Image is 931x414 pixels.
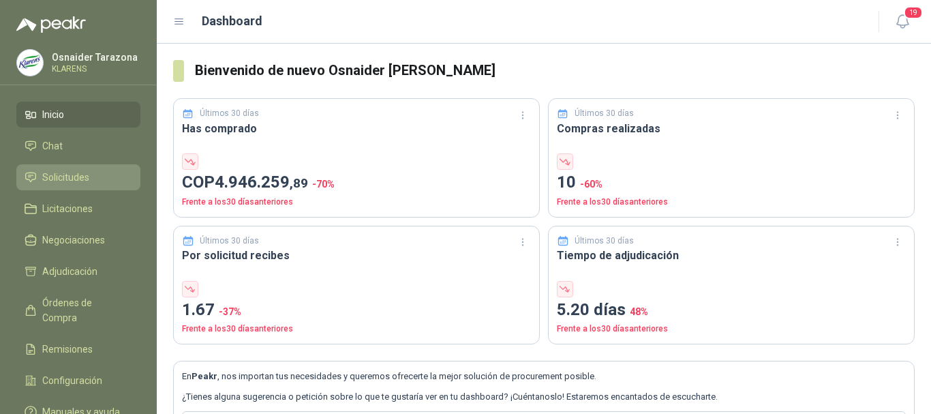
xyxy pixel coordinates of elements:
[42,107,64,122] span: Inicio
[200,107,259,120] p: Últimos 30 días
[192,371,217,381] b: Peakr
[16,164,140,190] a: Solicitudes
[557,323,906,336] p: Frente a los 30 días anteriores
[182,390,906,404] p: ¿Tienes alguna sugerencia o petición sobre lo que te gustaría ver en tu dashboard? ¡Cuéntanoslo! ...
[182,170,531,196] p: COP
[42,170,89,185] span: Solicitudes
[904,6,923,19] span: 19
[42,233,105,248] span: Negociaciones
[16,258,140,284] a: Adjudicación
[890,10,915,34] button: 19
[557,196,906,209] p: Frente a los 30 días anteriores
[182,370,906,383] p: En , nos importan tus necesidades y queremos ofrecerte la mejor solución de procurement posible.
[575,107,634,120] p: Últimos 30 días
[557,297,906,323] p: 5.20 días
[182,196,531,209] p: Frente a los 30 días anteriores
[42,295,127,325] span: Órdenes de Compra
[182,120,531,137] h3: Has comprado
[312,179,335,190] span: -70 %
[42,264,97,279] span: Adjudicación
[52,53,138,62] p: Osnaider Tarazona
[215,173,308,192] span: 4.946.259
[16,16,86,33] img: Logo peakr
[290,175,308,191] span: ,89
[200,235,259,248] p: Últimos 30 días
[580,179,602,190] span: -60 %
[42,138,63,153] span: Chat
[16,227,140,253] a: Negociaciones
[16,133,140,159] a: Chat
[16,196,140,222] a: Licitaciones
[42,201,93,216] span: Licitaciones
[182,323,531,336] p: Frente a los 30 días anteriores
[219,306,241,317] span: -37 %
[16,368,140,394] a: Configuración
[195,60,915,81] h3: Bienvenido de nuevo Osnaider [PERSON_NAME]
[16,102,140,128] a: Inicio
[557,120,906,137] h3: Compras realizadas
[16,290,140,331] a: Órdenes de Compra
[17,50,43,76] img: Company Logo
[182,297,531,323] p: 1.67
[52,65,138,73] p: KLARENS
[182,247,531,264] h3: Por solicitud recibes
[557,170,906,196] p: 10
[630,306,648,317] span: 48 %
[575,235,634,248] p: Últimos 30 días
[42,373,102,388] span: Configuración
[557,247,906,264] h3: Tiempo de adjudicación
[202,12,262,31] h1: Dashboard
[42,342,93,357] span: Remisiones
[16,336,140,362] a: Remisiones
